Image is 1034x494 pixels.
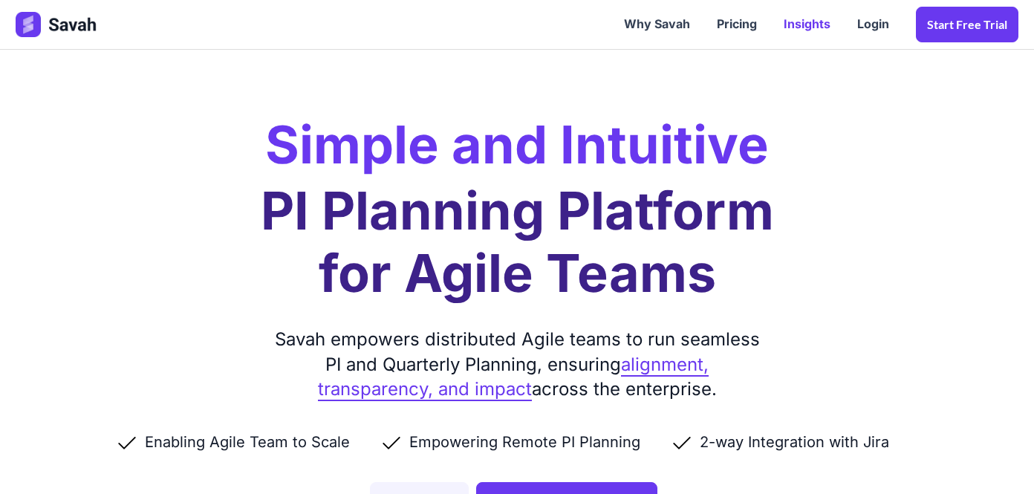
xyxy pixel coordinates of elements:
a: Pricing [703,1,770,48]
a: Login [844,1,903,48]
li: Enabling Agile Team to Scale [115,432,380,452]
a: Start Free trial [916,7,1018,42]
h1: PI Planning Platform for Agile Teams [261,180,774,305]
div: Savah empowers distributed Agile teams to run seamless PI and Quarterly Planning, ensuring across... [268,327,766,402]
li: 2-way Integration with Jira [670,432,919,452]
h2: Simple and Intuitive [265,119,769,171]
a: Insights [770,1,844,48]
li: Empowering Remote PI Planning [380,432,670,452]
a: Why Savah [611,1,703,48]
